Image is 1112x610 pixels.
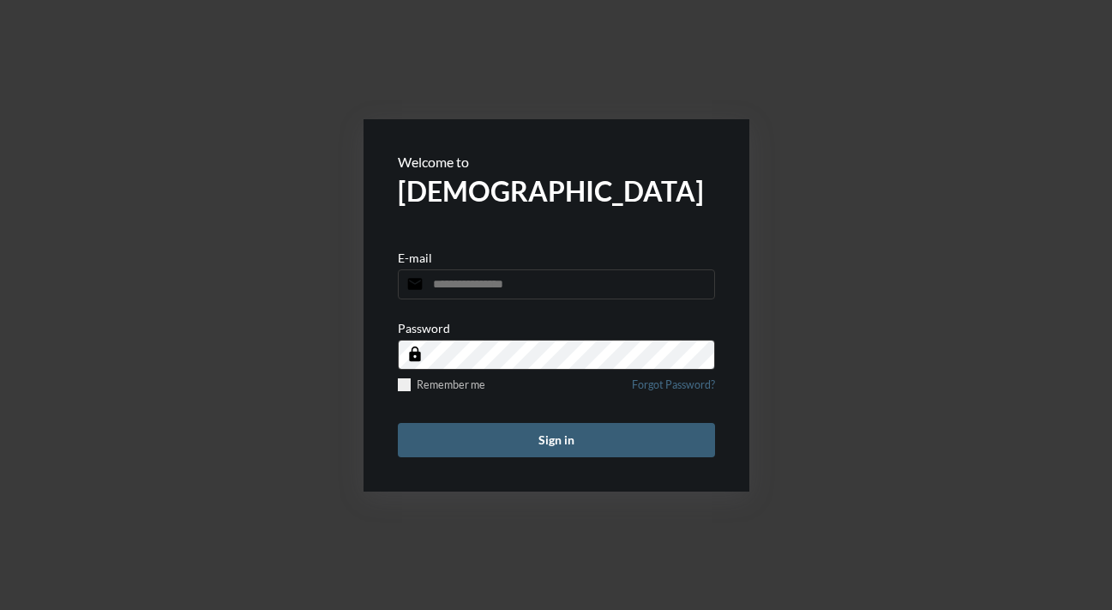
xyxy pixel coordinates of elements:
p: E-mail [398,251,432,265]
h2: [DEMOGRAPHIC_DATA] [398,174,715,208]
button: Sign in [398,423,715,457]
p: Welcome to [398,154,715,170]
label: Remember me [398,378,485,391]
p: Password [398,321,450,335]
a: Forgot Password? [632,378,715,402]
